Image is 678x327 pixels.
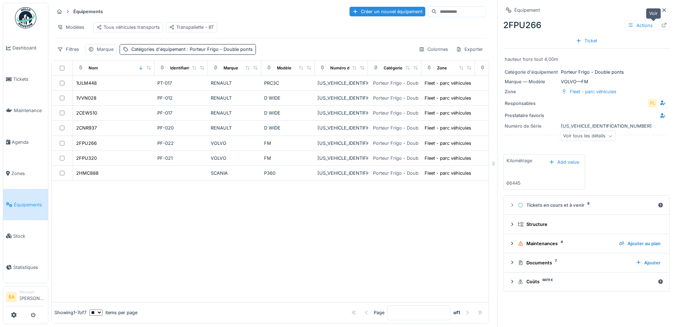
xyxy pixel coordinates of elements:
div: 2HMC888 [76,170,99,176]
div: PF-021 [157,155,205,162]
div: Showing 1 - 7 of 7 [54,309,86,316]
div: Exporter [453,44,486,54]
a: Agenda [3,126,48,158]
a: Statistiques [3,252,48,283]
span: Agenda [12,139,45,146]
div: D WIDE [264,125,312,131]
div: Voir [646,8,661,19]
span: Stock [13,233,45,239]
span: Équipements [14,201,45,208]
div: PF-017 [157,110,205,116]
div: [US_VEHICLE_IDENTIFICATION_NUMBER] [317,170,365,176]
strong: of 1 [453,309,460,316]
div: Catégorie d'équipement [505,69,558,75]
strong: Équipements [70,8,106,15]
div: RENAULT [211,95,258,101]
div: items per page [89,309,137,316]
div: Zone [505,88,558,95]
div: PF-012 [157,95,205,101]
span: Zones [11,170,45,177]
div: Catégories d'équipement [384,65,433,71]
div: Marque [224,65,238,71]
div: Porteur Frigo - Double ponts [373,140,436,147]
img: Badge_color-CXgf-gQk.svg [15,7,36,28]
div: Fleet - parc véhicules [425,110,471,116]
div: Identifiant interne [170,65,205,71]
div: Ajouter [633,258,663,268]
summary: Coûts6011 € [506,275,666,289]
div: 2CEW510 [76,110,97,116]
a: Dashboard [3,32,48,64]
div: 2FPU266 [503,19,669,32]
div: FL [647,98,657,108]
span: Maintenance [14,107,45,114]
span: Statistiques [13,264,45,271]
div: Catégories d'équipement [131,46,253,53]
div: Marque [97,46,114,53]
div: PF-022 [157,140,205,147]
div: Nom [89,65,98,71]
div: Créer un nouvel équipement [349,7,425,16]
div: RENAULT [211,80,258,86]
div: Voir tous les détails [560,131,616,141]
li: BA [6,292,17,302]
div: Modèles [54,22,88,32]
div: [US_VEHICLE_IDENTIFICATION_NUMBER] [317,95,365,101]
div: PRC3C [264,80,312,86]
a: Tickets [3,64,48,95]
div: Fleet - parc véhicules [425,125,471,131]
div: [US_VEHICLE_IDENTIFICATION_NUMBER] [317,140,365,147]
div: Porteur Frigo - Double ponts [373,155,436,162]
div: Structure [518,221,661,228]
div: D WIDE [264,110,312,116]
div: FM [264,155,312,162]
span: : Porteur Frigo - Double ponts [185,47,253,52]
div: Modèle [277,65,291,71]
a: Maintenance [3,95,48,126]
div: [US_VEHICLE_IDENTIFICATION_NUMBER] [317,125,365,131]
span: Tickets [13,76,45,83]
div: SCANIA [211,170,258,176]
div: Marque — Modèle [505,78,558,85]
a: BA Manager[PERSON_NAME] [6,289,45,306]
summary: Tickets en cours et à venir8 [506,199,666,212]
div: Add value [546,157,582,167]
div: [US_VEHICLE_IDENTIFICATION_NUMBER] [505,123,668,130]
div: Actions [625,20,656,31]
div: VOLVO [211,140,258,147]
div: Numéro de Série [330,65,363,71]
div: Manager [20,289,45,295]
div: Fleet - parc véhicules [425,80,471,86]
div: Porteur Frigo - Double ponts [373,110,436,116]
div: 66445 [506,180,521,186]
div: Fleet - parc véhicules [425,170,471,176]
div: Transpallette - BT [169,24,214,31]
div: D WIDE [264,95,312,101]
div: Tickets en cours et à venir [518,202,655,209]
div: 2FPU320 [76,155,97,162]
summary: Documents7Ajouter [506,256,666,269]
div: hauteur hors tout 4,00m [505,56,668,63]
div: VOLVO — FM [505,78,668,85]
div: Zone [437,65,447,71]
a: Équipements [3,189,48,220]
div: Porteur Frigo - Double ponts [373,95,436,101]
div: RENAULT [211,110,258,116]
div: Ajouter au plan [616,239,663,248]
div: Ticket [573,36,600,46]
div: Porteur Frigo - Double ponts [373,125,436,131]
li: [PERSON_NAME] [20,289,45,305]
div: PF-020 [157,125,205,131]
div: 2CNR937 [76,125,97,131]
div: Filtres [54,44,82,54]
div: 1VVN028 [76,95,96,101]
div: Porteur Frigo - Double ponts [373,80,436,86]
div: Kilométrage [506,157,532,164]
div: Prestataire favoris [505,112,558,119]
div: [US_VEHICLE_IDENTIFICATION_NUMBER] [317,110,365,116]
span: Dashboard [12,44,45,51]
div: Coûts [518,278,655,285]
div: Fleet - parc véhicules [425,155,471,162]
div: Fleet - parc véhicules [570,88,616,95]
div: Fleet - parc véhicules [425,95,471,101]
